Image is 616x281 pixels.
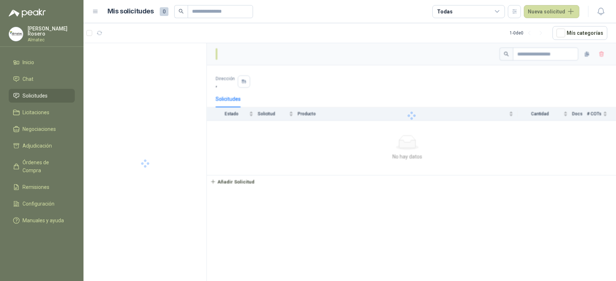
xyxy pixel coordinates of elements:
a: Chat [9,72,75,86]
h1: Mis solicitudes [107,6,154,17]
a: Adjudicación [9,139,75,153]
span: Solicitudes [23,92,48,100]
div: Todas [437,8,452,16]
span: Órdenes de Compra [23,158,68,174]
span: Adjudicación [23,142,52,150]
button: Nueva solicitud [524,5,579,18]
a: Manuales y ayuda [9,214,75,227]
span: Chat [23,75,33,83]
a: Negociaciones [9,122,75,136]
span: Manuales y ayuda [23,216,64,224]
a: Solicitudes [9,89,75,103]
div: 1 - 0 de 0 [510,27,547,39]
span: Negociaciones [23,125,56,133]
img: Logo peakr [9,9,46,17]
span: Configuración [23,200,54,208]
a: Órdenes de Compra [9,156,75,177]
span: Inicio [23,58,34,66]
span: Remisiones [23,183,49,191]
p: [PERSON_NAME] Rosero [28,26,75,36]
span: 0 [160,7,168,16]
a: Configuración [9,197,75,211]
span: Licitaciones [23,108,49,116]
a: Inicio [9,55,75,69]
span: search [179,9,184,14]
p: Almatec [28,38,75,42]
img: Company Logo [9,27,23,41]
button: Mís categorías [552,26,607,40]
a: Licitaciones [9,106,75,119]
a: Remisiones [9,180,75,194]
